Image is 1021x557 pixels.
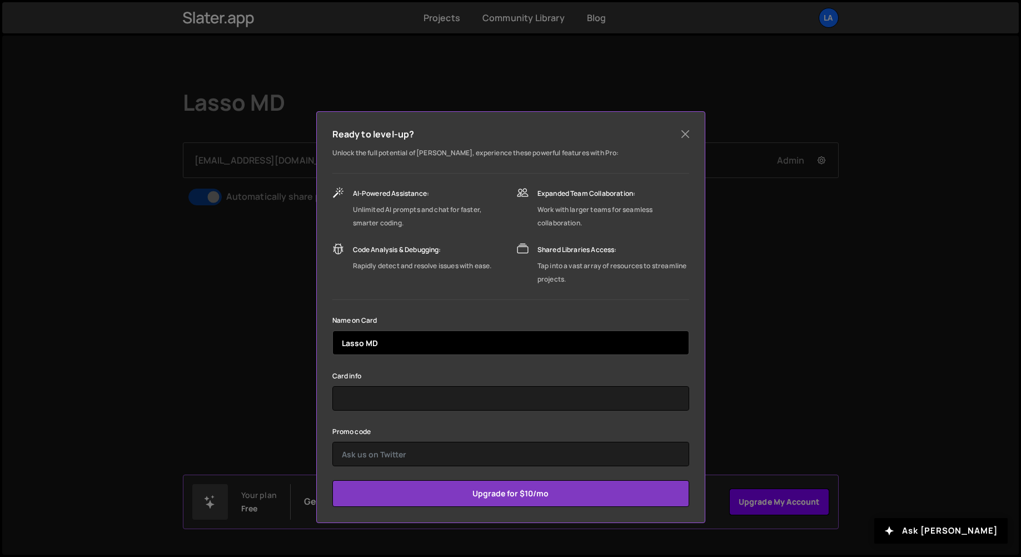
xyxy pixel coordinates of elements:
[353,243,492,257] div: Code Analysis & Debugging:
[537,243,689,257] div: Shared Libraries Access:
[537,259,689,286] div: Tap into a vast array of resources to streamline projects.
[537,187,689,200] div: Expanded Team Collaboration:
[332,146,689,160] p: Unlock the full potential of [PERSON_NAME], experience these powerful features with Pro:
[874,518,1008,544] button: Ask [PERSON_NAME]
[353,259,492,273] div: Rapidly detect and resolve issues with ease.
[332,127,415,141] h5: Ready to level-up?
[537,203,689,230] div: Work with larger teams for seamless collaboration.
[332,480,689,507] input: Upgrade for $10/mo
[332,315,377,326] label: Name on Card
[353,203,506,230] div: Unlimited AI prompts and chat for faster, smarter coding.
[332,331,689,355] input: Kelly Slater
[332,442,689,466] input: Ask us on Twitter
[342,386,680,411] iframe: Secure card payment input frame
[677,126,694,142] button: Close
[332,371,361,382] label: Card info
[332,426,371,437] label: Promo code
[353,187,506,200] div: AI-Powered Assistance:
